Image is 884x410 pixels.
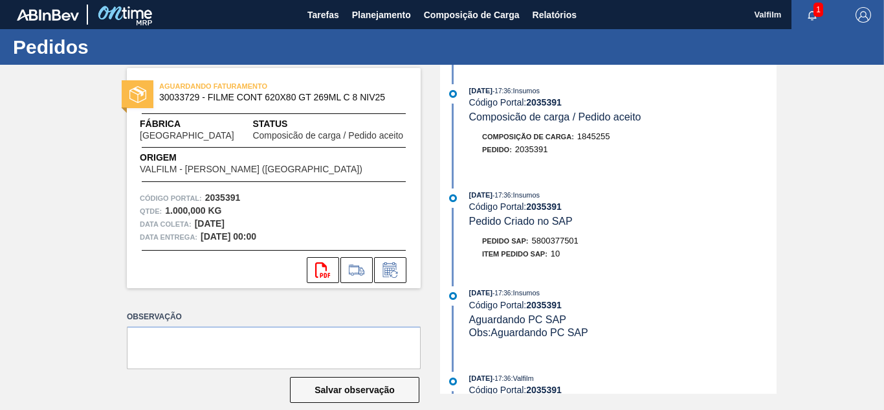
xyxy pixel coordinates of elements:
[492,290,511,297] span: - 17:36
[159,93,394,102] span: 30033729 - FILME CONT 620X80 GT 269ML C 8 NIV25
[511,374,533,382] span: : Valfilm
[129,86,146,103] img: status
[511,87,540,95] span: : Insumos
[307,7,339,23] span: Tarefas
[469,385,777,395] div: Código Portal:
[424,7,520,23] span: Composição de Carga
[469,191,492,199] span: [DATE]
[449,90,457,98] img: atual
[17,9,79,21] img: TNhmsLtSVTkK8tSr43FrP2fwEKptu5GPRR3wAAAABJRU5ErkJggg==
[482,146,512,154] span: Pedido :
[140,218,192,231] span: Data coleta:
[469,289,492,297] span: [DATE]
[352,7,411,23] span: Planejamento
[469,300,777,310] div: Código Portal:
[469,374,492,382] span: [DATE]
[482,250,547,258] span: Item pedido SAP:
[492,87,511,95] span: - 17:36
[469,327,588,338] span: Obs: Aguardando PC SAP
[515,144,548,154] span: 2035391
[856,7,871,23] img: Logout
[482,237,529,245] span: Pedido SAP:
[140,205,162,218] span: Qtde :
[252,131,403,141] span: Composicão de carga / Pedido aceito
[469,87,492,95] span: [DATE]
[290,377,419,403] button: Salvar observação
[813,3,823,17] span: 1
[449,292,457,300] img: atual
[127,308,421,326] label: Observação
[252,117,408,131] span: Status
[577,131,610,141] span: 1845255
[526,300,562,310] strong: 2035391
[469,201,777,212] div: Código Portal:
[469,314,566,325] span: Aguardando PC SAP
[533,7,577,23] span: Relatórios
[195,218,225,229] strong: [DATE]
[791,6,833,24] button: Notificações
[201,231,256,242] strong: [DATE] 00:00
[469,97,777,108] div: Código Portal:
[492,192,511,199] span: - 17:36
[159,80,340,93] span: AGUARDANDO FATURAMENTO
[469,111,641,122] span: Composicão de carga / Pedido aceito
[492,375,511,382] span: - 17:36
[13,40,243,54] h1: Pedidos
[526,201,562,212] strong: 2035391
[526,385,562,395] strong: 2035391
[511,289,540,297] span: : Insumos
[526,97,562,108] strong: 2035391
[140,192,202,205] span: Código Portal:
[165,205,221,216] strong: 1.000,000 KG
[140,231,197,244] span: Data entrega:
[205,192,241,203] strong: 2035391
[140,131,234,141] span: [GEOGRAPHIC_DATA]
[140,165,362,174] span: VALFILM - [PERSON_NAME] ([GEOGRAPHIC_DATA])
[140,117,252,131] span: Fábrica
[340,257,373,283] div: Ir para Composição de Carga
[532,236,579,245] span: 5800377501
[511,191,540,199] span: : Insumos
[482,133,574,141] span: Composição de Carga :
[374,257,406,283] div: Informar alteração no pedido
[469,216,573,227] span: Pedido Criado no SAP
[307,257,339,283] div: Abrir arquivo PDF
[551,249,560,258] span: 10
[449,378,457,385] img: atual
[140,151,399,165] span: Origem
[449,194,457,202] img: atual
